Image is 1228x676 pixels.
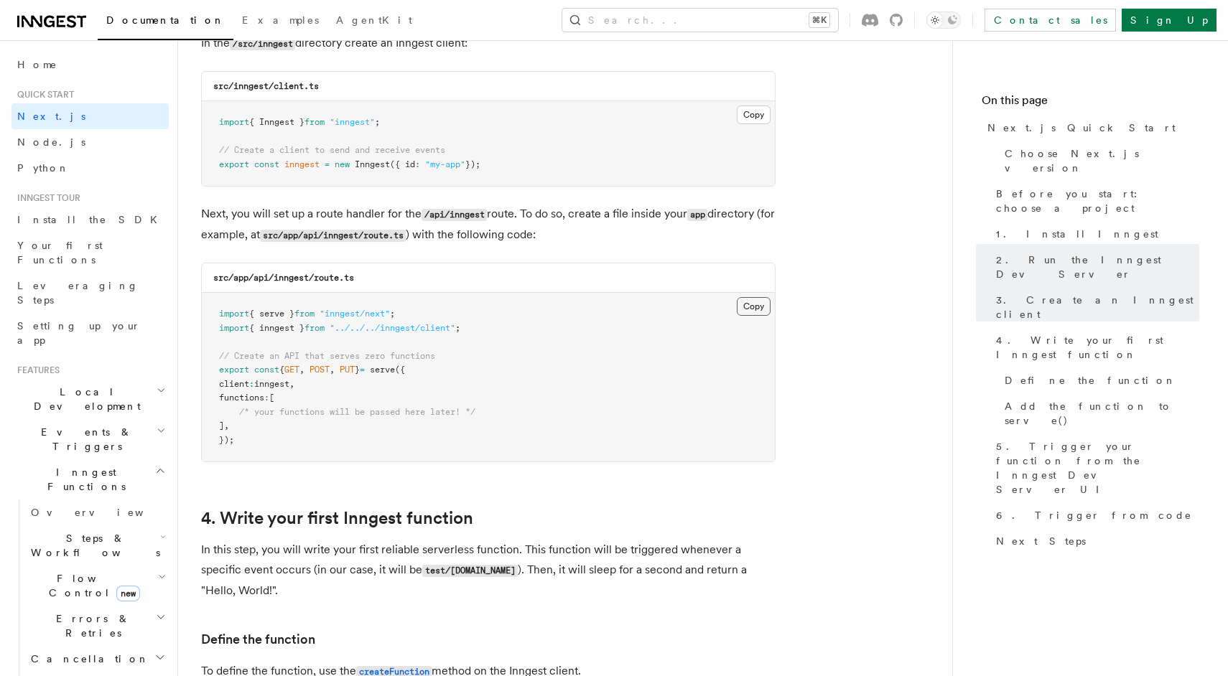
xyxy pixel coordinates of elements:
span: ({ [395,365,405,375]
span: = [360,365,365,375]
span: Inngest Functions [11,465,155,494]
span: { Inngest } [249,117,304,127]
span: 4. Write your first Inngest function [996,333,1199,362]
span: from [304,117,325,127]
span: export [219,365,249,375]
span: { inngest } [249,323,304,333]
a: Before you start: choose a project [990,181,1199,221]
span: ({ id [390,159,415,169]
span: }); [219,435,234,445]
p: In this step, you will write your first reliable serverless function. This function will be trigg... [201,540,776,601]
span: from [294,309,315,319]
span: Add the function to serve() [1005,399,1199,428]
kbd: ⌘K [809,13,829,27]
code: src/inngest/client.ts [213,81,319,91]
button: Flow Controlnew [25,565,169,606]
a: Choose Next.js version [999,141,1199,181]
a: Examples [233,4,327,39]
button: Toggle dark mode [926,11,961,29]
span: // Create an API that serves zero functions [219,351,435,361]
a: Leveraging Steps [11,273,169,313]
span: 5. Trigger your function from the Inngest Dev Server UI [996,439,1199,497]
a: 4. Write your first Inngest function [201,508,473,528]
span: Leveraging Steps [17,280,139,306]
button: Steps & Workflows [25,525,169,565]
a: Next.js Quick Start [982,115,1199,141]
a: 5. Trigger your function from the Inngest Dev Server UI [990,433,1199,502]
a: Your first Functions [11,233,169,273]
span: : [415,159,420,169]
a: Add the function to serve() [999,393,1199,433]
span: functions [219,393,264,403]
span: : [249,379,254,389]
a: 1. Install Inngest [990,221,1199,247]
a: 3. Create an Inngest client [990,287,1199,327]
span: = [325,159,330,169]
span: Before you start: choose a project [996,187,1199,215]
button: Local Development [11,379,169,419]
a: Node.js [11,129,169,155]
a: Documentation [98,4,233,40]
span: Node.js [17,136,85,148]
span: Overview [31,507,179,518]
span: from [304,323,325,333]
a: Define the function [999,367,1199,393]
span: , [289,379,294,389]
span: client [219,379,249,389]
span: Examples [242,14,319,26]
span: AgentKit [336,14,412,26]
h4: On this page [982,92,1199,115]
code: /api/inngest [422,209,487,221]
span: Inngest tour [11,192,80,204]
p: Next, you will set up a route handler for the route. To do so, create a file inside your director... [201,204,776,245]
span: Setting up your app [17,320,141,346]
button: Inngest Functions [11,459,169,499]
span: /* your functions will be passed here later! */ [239,407,475,417]
span: export [219,159,249,169]
span: 2. Run the Inngest Dev Server [996,253,1199,281]
code: src/app/api/inngest/route.ts [260,230,406,242]
span: "my-app" [425,159,465,169]
p: In the directory create an Inngest client: [201,33,776,54]
span: ; [455,323,460,333]
span: POST [310,365,330,375]
span: 1. Install Inngest [996,227,1158,241]
span: Define the function [1005,373,1176,388]
span: 3. Create an Inngest client [996,293,1199,321]
span: } [355,365,360,375]
span: : [264,393,269,403]
span: PUT [340,365,355,375]
span: Errors & Retries [25,611,156,640]
span: new [116,586,140,601]
span: Documentation [106,14,225,26]
span: serve [370,365,395,375]
a: Sign Up [1122,9,1217,32]
span: import [219,323,249,333]
span: Next.js Quick Start [987,121,1176,135]
a: Define the function [201,629,315,649]
span: Events & Triggers [11,425,157,454]
span: [ [269,393,274,403]
button: Search...⌘K [562,9,838,32]
span: // Create a client to send and receive events [219,145,445,155]
span: , [330,365,335,375]
span: const [254,365,279,375]
a: Next Steps [990,528,1199,554]
span: GET [284,365,299,375]
span: Quick start [11,89,74,100]
span: Features [11,365,60,376]
span: import [219,309,249,319]
button: Copy [737,105,771,124]
span: inngest [284,159,320,169]
button: Errors & Retries [25,606,169,646]
span: Local Development [11,385,157,413]
span: Install the SDK [17,214,166,225]
span: Next Steps [996,534,1086,548]
a: 6. Trigger from code [990,502,1199,528]
a: Contact sales [985,9,1116,32]
span: Choose Next.js version [1005,146,1199,175]
span: Next.js [17,111,85,122]
a: Python [11,155,169,181]
span: const [254,159,279,169]
span: Your first Functions [17,240,103,266]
